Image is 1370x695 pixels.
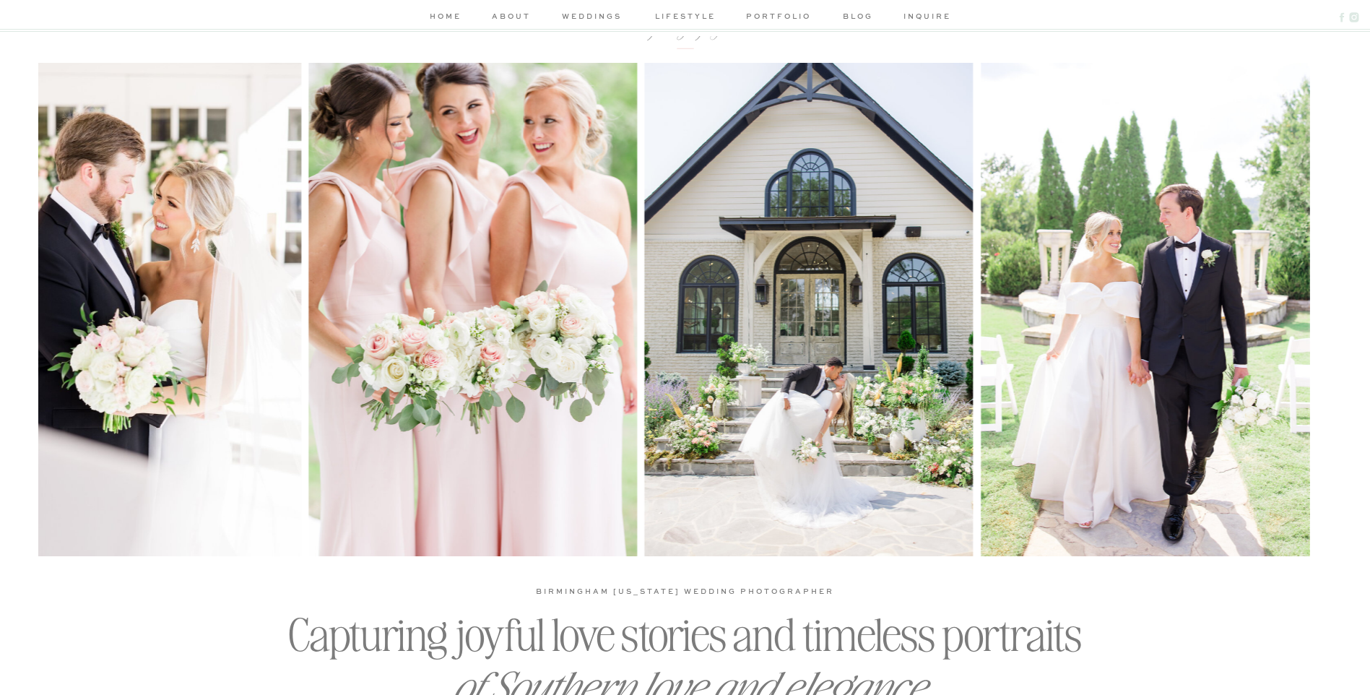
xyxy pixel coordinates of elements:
h2: Capturing joyful love stories and timeless portraits [220,606,1150,660]
a: inquire [903,10,945,25]
a: lifestyle [651,10,720,25]
a: about [490,10,533,25]
h1: birmingham [US_STATE] wedding photographer [495,585,876,596]
a: portfolio [745,10,813,25]
a: blog [838,10,879,25]
a: weddings [558,10,626,25]
a: home [427,10,465,25]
